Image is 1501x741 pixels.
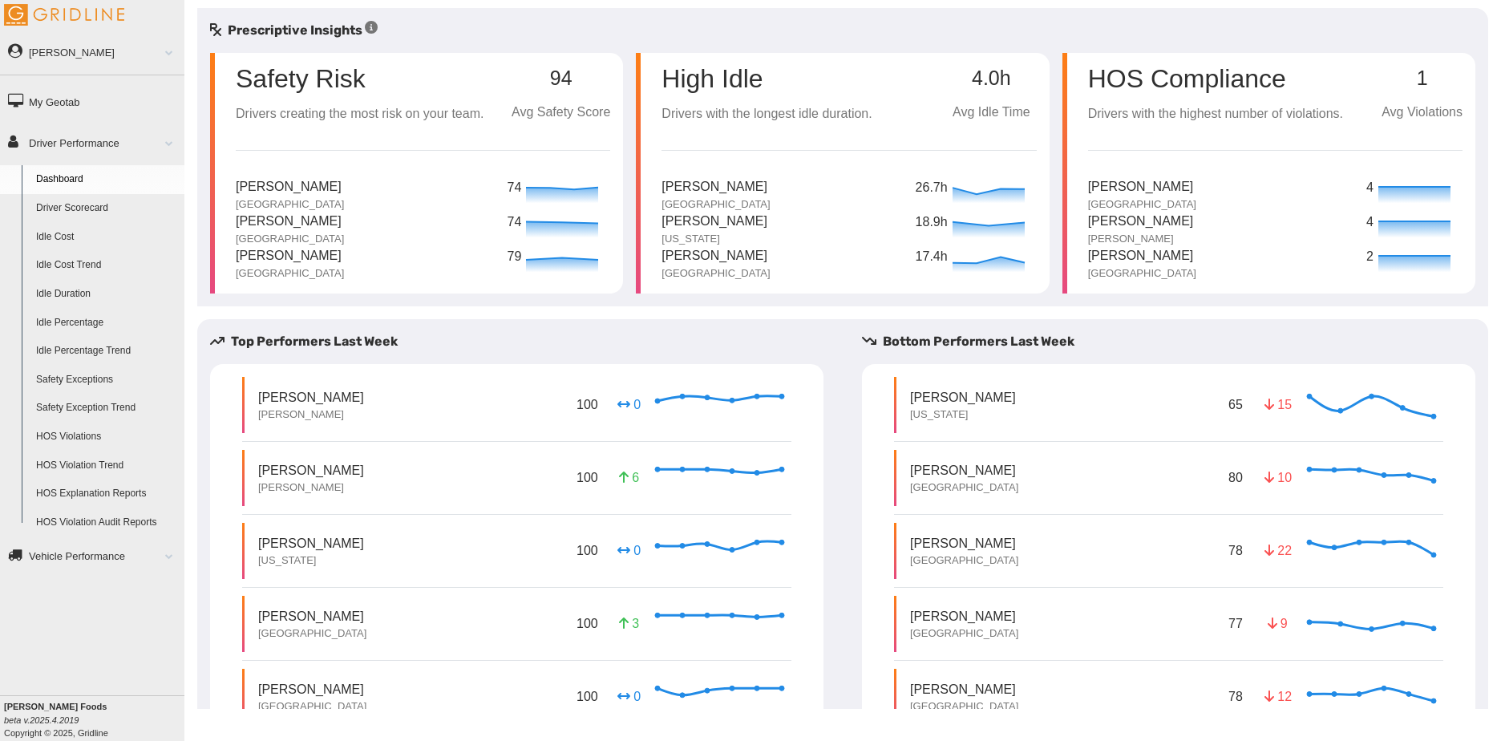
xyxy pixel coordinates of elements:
p: 15 [1264,395,1290,414]
img: Gridline [4,4,124,26]
h5: Top Performers Last Week [210,332,836,351]
p: [GEOGRAPHIC_DATA] [910,699,1018,714]
p: [GEOGRAPHIC_DATA] [1088,266,1196,281]
p: [GEOGRAPHIC_DATA] [236,197,344,212]
b: [PERSON_NAME] Foods [4,702,107,711]
p: 74 [508,213,523,233]
p: 12 [1264,687,1290,706]
a: Safety Exceptions [29,366,184,395]
p: 22 [1264,541,1290,560]
p: [GEOGRAPHIC_DATA] [258,699,366,714]
p: 74 [508,178,523,198]
p: [GEOGRAPHIC_DATA] [910,480,1018,495]
p: [PERSON_NAME] [1088,246,1196,266]
p: [PERSON_NAME] [258,607,366,626]
p: 9 [1264,614,1290,633]
i: beta v.2025.4.2019 [4,715,79,725]
p: [US_STATE] [661,232,767,246]
p: 79 [508,247,523,267]
p: 78 [1225,684,1246,709]
p: HOS Compliance [1088,66,1343,91]
p: [PERSON_NAME] [258,680,366,698]
a: HOS Violation Trend [29,451,184,480]
p: [PERSON_NAME] [910,534,1018,553]
p: Avg Safety Score [512,103,610,123]
p: [PERSON_NAME] [1088,232,1194,246]
p: [PERSON_NAME] [1088,212,1194,232]
p: Drivers creating the most risk on your team. [236,104,483,124]
a: HOS Violations [29,423,184,451]
p: 0 [617,687,642,706]
a: Idle Duration [29,280,184,309]
p: Avg Idle Time [946,103,1037,123]
p: 6 [617,468,642,487]
p: [GEOGRAPHIC_DATA] [236,266,344,281]
p: [PERSON_NAME] [258,534,364,553]
p: [GEOGRAPHIC_DATA] [1088,197,1196,212]
a: Idle Percentage Trend [29,337,184,366]
p: [PERSON_NAME] [258,407,364,422]
p: 18.9h [916,213,949,233]
p: 100 [573,611,601,636]
p: Avg Violations [1382,103,1463,123]
p: 4 [1366,178,1374,198]
p: [PERSON_NAME] [910,680,1018,698]
a: Dashboard [29,165,184,194]
p: [PERSON_NAME] [661,177,770,197]
p: [PERSON_NAME] [661,246,770,266]
a: HOS Explanation Reports [29,480,184,508]
a: HOS Violation Audit Reports [29,508,184,537]
p: 80 [1225,465,1246,490]
p: 100 [573,538,601,563]
p: [GEOGRAPHIC_DATA] [910,626,1018,641]
p: 4.0h [946,67,1037,90]
p: 100 [573,465,601,490]
a: Driver Scorecard [29,194,184,223]
p: 17.4h [916,247,949,267]
p: 10 [1264,468,1290,487]
p: [PERSON_NAME] [910,607,1018,626]
p: 3 [617,614,642,633]
p: High Idle [661,66,872,91]
p: 77 [1225,611,1246,636]
p: [US_STATE] [258,553,364,568]
a: Idle Percentage [29,309,184,338]
p: [PERSON_NAME] [258,388,364,407]
div: Copyright © 2025, Gridline [4,700,184,739]
p: [PERSON_NAME] [910,461,1018,480]
p: 94 [512,67,610,90]
h5: Bottom Performers Last Week [862,332,1488,351]
p: Drivers with the longest idle duration. [661,104,872,124]
a: Idle Cost [29,223,184,252]
p: [PERSON_NAME] [236,177,344,197]
p: [PERSON_NAME] [236,212,344,232]
p: [PERSON_NAME] [1088,177,1196,197]
p: [US_STATE] [910,407,1016,422]
p: [PERSON_NAME] [910,388,1016,407]
p: 100 [573,392,601,417]
p: [PERSON_NAME] [258,461,364,480]
p: 78 [1225,538,1246,563]
p: [GEOGRAPHIC_DATA] [236,232,344,246]
p: Drivers with the highest number of violations. [1088,104,1343,124]
p: 0 [617,541,642,560]
p: 2 [1366,247,1374,267]
p: 4 [1366,213,1374,233]
p: [PERSON_NAME] [236,246,344,266]
h5: Prescriptive Insights [210,21,378,40]
p: 65 [1225,392,1246,417]
p: 0 [617,395,642,414]
p: 26.7h [916,178,949,198]
p: 100 [573,684,601,709]
p: [PERSON_NAME] [661,212,767,232]
a: Idle Cost Trend [29,251,184,280]
p: [GEOGRAPHIC_DATA] [661,197,770,212]
p: [PERSON_NAME] [258,480,364,495]
p: [GEOGRAPHIC_DATA] [661,266,770,281]
p: Safety Risk [236,66,366,91]
a: Safety Exception Trend [29,394,184,423]
p: 1 [1382,67,1463,90]
p: [GEOGRAPHIC_DATA] [910,553,1018,568]
p: [GEOGRAPHIC_DATA] [258,626,366,641]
